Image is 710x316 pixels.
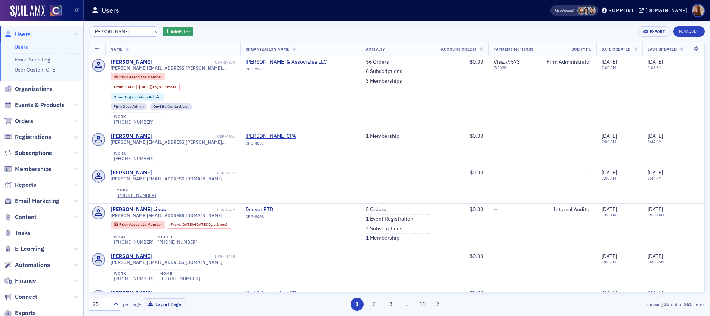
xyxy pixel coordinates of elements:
[111,59,152,66] a: [PERSON_NAME]
[648,206,663,213] span: [DATE]
[114,94,125,100] span: Other :
[246,59,327,66] span: McMahan & Associates LLC
[153,134,235,139] div: USR-4901
[167,207,235,212] div: USR-8477
[15,101,65,109] span: Events & Products
[366,253,370,259] span: —
[648,65,662,70] time: 1:08 PM
[152,28,159,34] button: ×
[170,222,182,227] span: From :
[494,289,498,296] span: —
[494,65,536,70] span: 7 / 2028
[15,197,59,205] span: Email Marketing
[158,239,197,245] a: [PHONE_NUMBER]
[648,133,663,139] span: [DATE]
[602,139,616,144] time: 7:00 AM
[366,68,402,75] a: 6 Subscriptions
[111,73,166,80] div: Prior: Prior: Associate Member
[15,181,36,189] span: Reports
[4,165,52,173] a: Memberships
[114,239,154,245] a: [PHONE_NUMBER]
[366,216,413,222] a: 1 Event Registration
[505,301,705,307] div: Showing out of items
[111,176,222,182] span: [PERSON_NAME][EMAIL_ADDRESS][DOMAIN_NAME]
[366,289,370,296] span: —
[494,169,498,176] span: —
[246,59,327,66] a: [PERSON_NAME] & Associates LLC
[15,133,51,141] span: Registrations
[195,222,207,227] span: [DATE]
[160,276,200,282] a: [PHONE_NUMBER]
[4,149,52,157] a: Subscriptions
[15,56,50,63] a: Email Send Log
[692,4,705,17] span: Profile
[111,83,180,91] div: From: 2009-02-28 00:00:00
[602,58,617,65] span: [DATE]
[470,58,483,65] span: $0.00
[15,165,52,173] span: Memberships
[648,58,663,65] span: [DATE]
[4,117,33,125] a: Orders
[114,119,154,125] a: [PHONE_NUMBER]
[470,169,483,176] span: $0.00
[246,46,290,52] span: Organization Name
[587,253,591,259] span: —
[587,169,591,176] span: —
[246,169,250,176] span: —
[645,7,687,14] div: [DOMAIN_NAME]
[15,117,33,125] span: Orders
[246,206,314,213] a: Denver RTD
[246,214,314,222] div: ORG-8468
[470,133,483,139] span: $0.00
[4,133,51,141] a: Registrations
[4,197,59,205] a: Email Marketing
[111,206,166,213] a: [PERSON_NAME] Likes
[351,298,364,311] button: 1
[470,206,483,213] span: $0.00
[89,26,160,37] input: Search…
[15,277,36,285] span: Finance
[4,277,36,285] a: Finance
[129,74,162,79] span: Associate Member
[648,253,663,259] span: [DATE]
[15,261,50,269] span: Automations
[93,300,109,308] div: 25
[158,235,197,240] div: mobile
[111,93,164,101] div: Other:
[441,46,476,52] span: Account Credit
[648,289,663,296] span: [DATE]
[167,221,231,229] div: From: 2017-11-27 00:00:00
[114,276,154,282] a: [PHONE_NUMBER]
[648,259,664,264] time: 10:03 AM
[648,169,663,176] span: [DATE]
[4,261,50,269] a: Automations
[114,271,154,276] div: work
[111,46,123,52] span: Name
[125,84,137,89] span: [DATE]
[401,301,412,307] span: …
[15,293,37,301] span: Connect
[4,181,36,189] a: Reports
[385,298,398,311] button: 3
[45,5,62,18] a: View Homepage
[494,58,520,65] span: Visa : x9573
[602,133,617,139] span: [DATE]
[114,85,125,89] span: From :
[153,60,235,65] div: USR-27970
[15,30,31,39] span: Users
[15,43,28,50] a: Users
[648,46,677,52] span: Last Updated
[648,212,664,218] time: 10:58 AM
[602,46,631,52] span: Date Created
[181,222,228,227] div: – (5yrs 2mos)
[111,253,152,260] div: [PERSON_NAME]
[114,235,154,240] div: work
[602,259,616,264] time: 7:00 AM
[15,66,55,73] a: User Custom CPE
[366,169,370,176] span: —
[111,65,235,71] span: [PERSON_NAME][EMAIL_ADDRESS][PERSON_NAME][DOMAIN_NAME]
